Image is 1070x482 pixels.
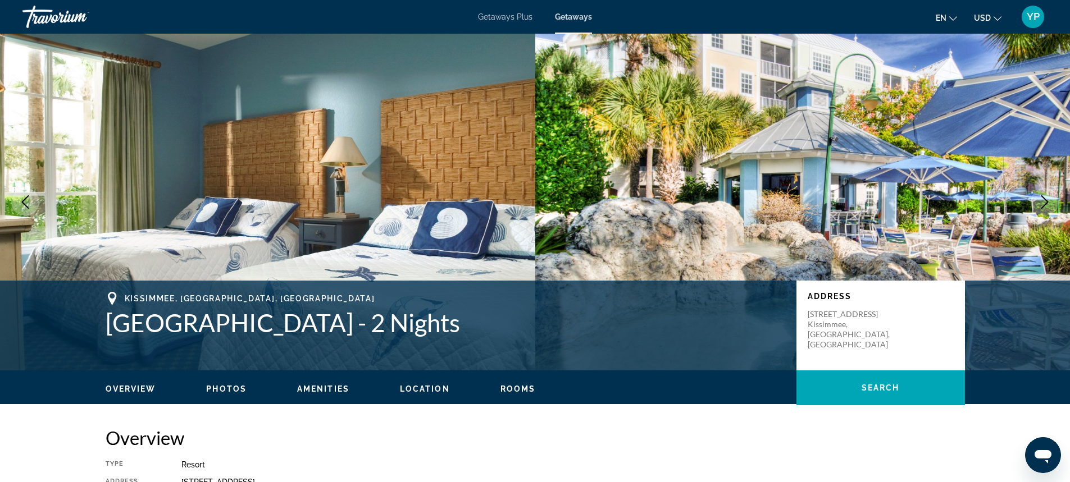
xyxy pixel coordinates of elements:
[974,13,991,22] span: USD
[808,309,898,350] p: [STREET_ADDRESS] Kissimmee, [GEOGRAPHIC_DATA], [GEOGRAPHIC_DATA]
[106,426,965,449] h2: Overview
[936,10,957,26] button: Change language
[11,188,39,216] button: Previous image
[796,370,965,405] button: Search
[500,384,536,394] button: Rooms
[1018,5,1048,29] button: User Menu
[181,460,965,469] div: Resort
[974,10,1001,26] button: Change currency
[478,12,532,21] a: Getaways Plus
[106,384,156,393] span: Overview
[1025,437,1061,473] iframe: Button to launch messaging window
[1031,188,1059,216] button: Next image
[862,383,900,392] span: Search
[297,384,349,393] span: Amenities
[206,384,247,394] button: Photos
[106,308,785,337] h1: [GEOGRAPHIC_DATA] - 2 Nights
[106,460,153,469] div: Type
[400,384,450,394] button: Location
[206,384,247,393] span: Photos
[1027,11,1040,22] span: YP
[808,292,954,301] p: Address
[297,384,349,394] button: Amenities
[500,384,536,393] span: Rooms
[125,294,375,303] span: Kissimmee, [GEOGRAPHIC_DATA], [GEOGRAPHIC_DATA]
[555,12,592,21] a: Getaways
[400,384,450,393] span: Location
[22,2,135,31] a: Travorium
[936,13,946,22] span: en
[106,384,156,394] button: Overview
